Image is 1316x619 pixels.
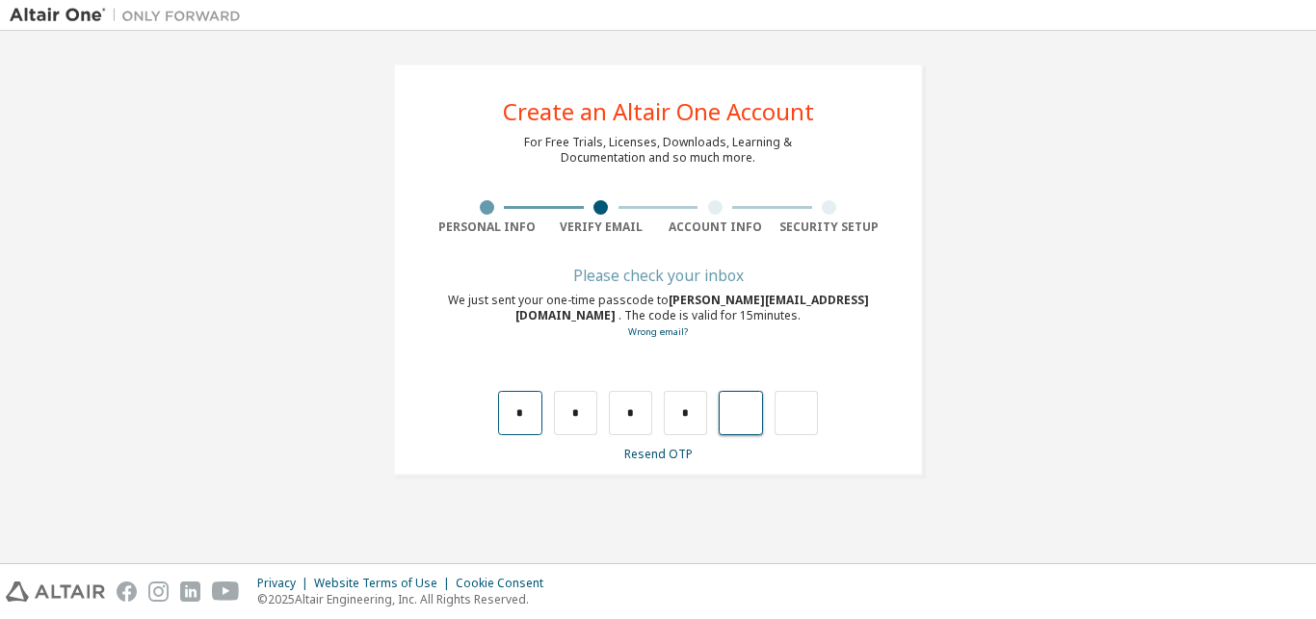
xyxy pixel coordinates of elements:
[257,591,555,607] p: © 2025 Altair Engineering, Inc. All Rights Reserved.
[524,135,792,166] div: For Free Trials, Licenses, Downloads, Learning & Documentation and so much more.
[430,293,886,340] div: We just sent your one-time passcode to . The code is valid for 15 minutes.
[515,292,869,323] span: [PERSON_NAME][EMAIL_ADDRESS][DOMAIN_NAME]
[430,219,544,235] div: Personal Info
[544,219,659,235] div: Verify Email
[773,219,887,235] div: Security Setup
[257,576,314,591] div: Privacy
[212,581,240,602] img: youtube.svg
[6,581,105,602] img: altair_logo.svg
[628,325,688,338] a: Go back to the registration form
[117,581,137,602] img: facebook.svg
[503,100,814,123] div: Create an Altair One Account
[456,576,555,591] div: Cookie Consent
[658,219,773,235] div: Account Info
[624,446,693,462] a: Resend OTP
[10,6,250,25] img: Altair One
[148,581,169,602] img: instagram.svg
[180,581,200,602] img: linkedin.svg
[430,270,886,281] div: Please check your inbox
[314,576,456,591] div: Website Terms of Use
